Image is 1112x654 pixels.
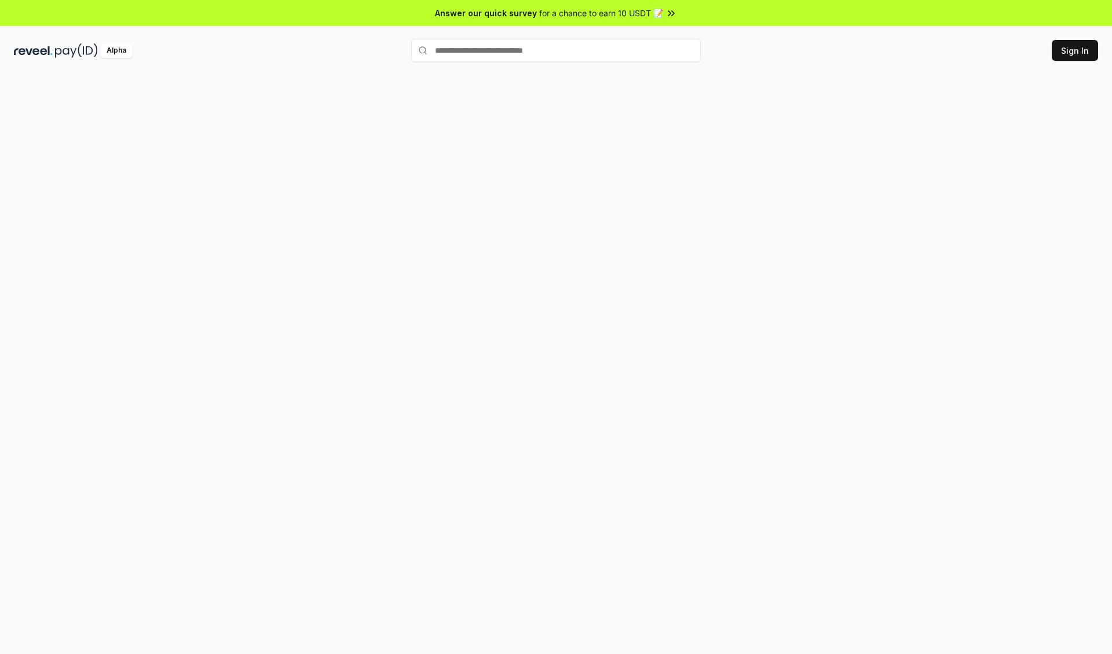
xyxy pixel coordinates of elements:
button: Sign In [1052,40,1098,61]
img: reveel_dark [14,43,53,58]
span: Answer our quick survey [435,7,537,19]
span: for a chance to earn 10 USDT 📝 [539,7,663,19]
div: Alpha [100,43,133,58]
img: pay_id [55,43,98,58]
